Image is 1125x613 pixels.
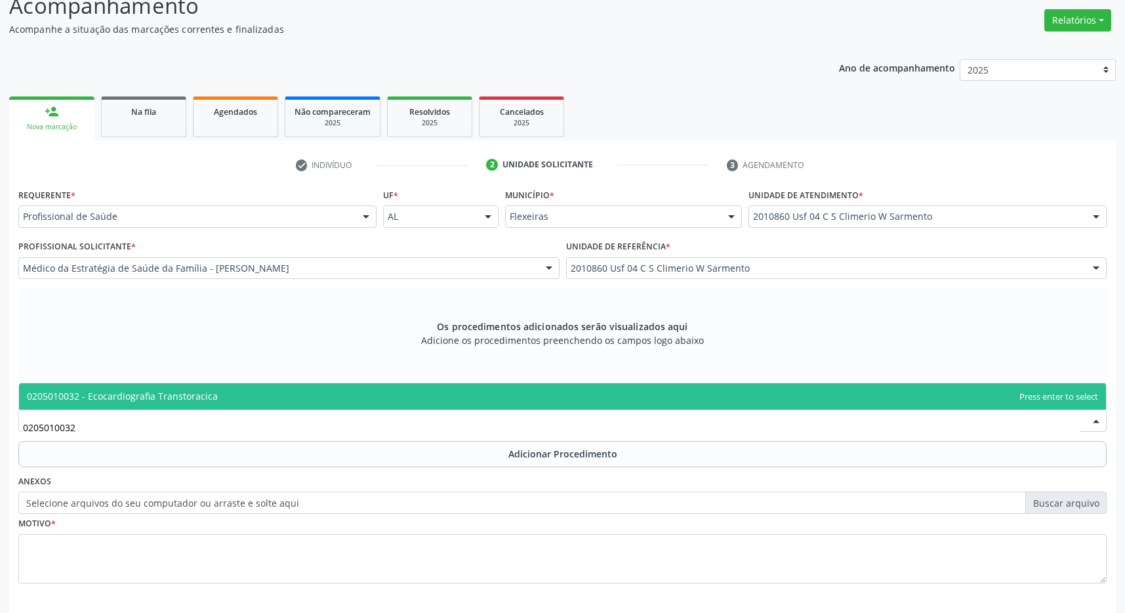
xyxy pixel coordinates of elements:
div: 2025 [489,118,554,128]
div: 2025 [295,118,371,128]
span: Agendados [214,106,257,117]
label: Unidade de referência [566,237,670,257]
span: Adicione os procedimentos preenchendo os campos logo abaixo [421,333,704,347]
div: person_add [45,104,59,119]
label: Profissional Solicitante [18,237,136,257]
div: Unidade solicitante [502,159,593,171]
label: Unidade de atendimento [748,185,863,205]
span: 0205010032 - Ecocardiografia Transtoracica [27,390,218,402]
span: Resolvidos [409,106,450,117]
span: Adicionar Procedimento [508,447,617,461]
label: Anexos [18,472,51,492]
span: 2010860 Usf 04 C S Climerio W Sarmento [753,210,1080,223]
span: Cancelados [500,106,544,117]
span: Os procedimentos adicionados serão visualizados aqui [437,320,687,333]
p: Acompanhe a situação das marcações correntes e finalizadas [9,22,784,36]
span: Profissional de Saúde [23,210,350,223]
p: Ano de acompanhamento [839,59,955,75]
input: Buscar por procedimento [23,414,1080,440]
label: UF [383,185,398,205]
label: Requerente [18,185,75,205]
span: Na fila [131,106,156,117]
label: Município [505,185,554,205]
button: Adicionar Procedimento [18,441,1107,467]
label: Motivo [18,514,56,534]
span: Flexeiras [510,210,715,223]
div: 2025 [397,118,462,128]
div: 2 [486,159,498,171]
span: Médico da Estratégia de Saúde da Família - [PERSON_NAME] [23,262,533,275]
span: AL [388,210,471,223]
button: Relatórios [1044,9,1111,32]
span: Não compareceram [295,106,371,117]
div: Nova marcação [18,122,85,132]
span: 2010860 Usf 04 C S Climerio W Sarmento [571,262,1080,275]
